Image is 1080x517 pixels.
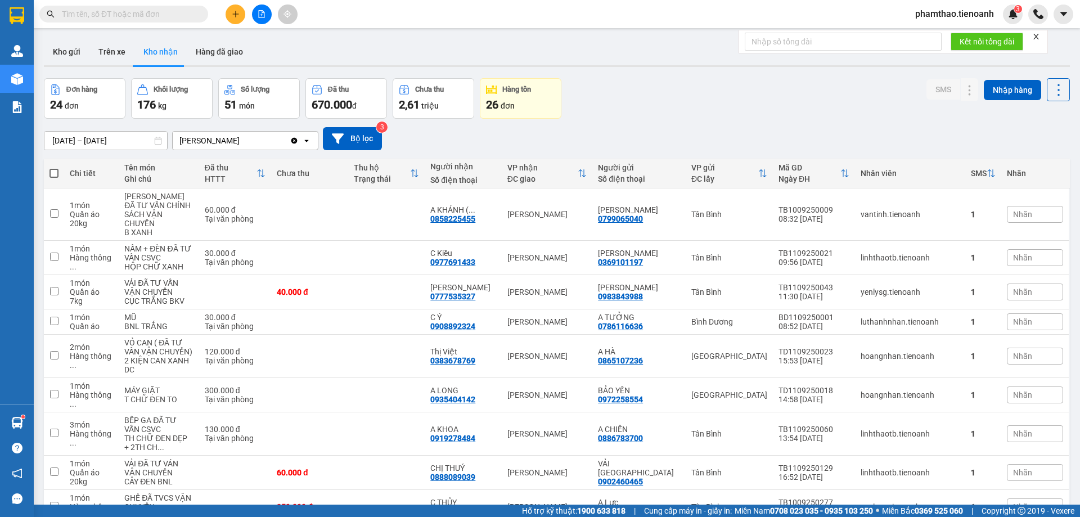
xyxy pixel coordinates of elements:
[598,498,680,507] div: A Lực
[691,174,758,183] div: ĐC lấy
[861,502,960,511] div: yenlysg.tienoanh
[218,78,300,119] button: Số lượng51món
[598,214,643,223] div: 0799065040
[906,7,1003,21] span: phamthao.tienoanh
[187,38,252,65] button: Hàng đã giao
[778,163,840,172] div: Mã GD
[354,174,411,183] div: Trạng thái
[691,468,767,477] div: Tân Bình
[598,258,643,267] div: 0369101197
[522,505,625,517] span: Hỗ trợ kỹ thuật:
[507,174,578,183] div: ĐC giao
[124,459,193,477] div: VẢI ĐÃ TƯ VÁN VẬN CHUYỂN
[926,79,960,100] button: SMS
[11,417,23,429] img: warehouse-icon
[179,135,240,146] div: [PERSON_NAME]
[430,176,496,185] div: Số điện thoại
[70,210,113,219] div: Quần áo
[258,10,265,18] span: file-add
[502,159,593,188] th: Toggle SortBy
[984,80,1041,100] button: Nhập hàng
[876,509,879,513] span: ⚪️
[598,163,680,172] div: Người gửi
[778,356,849,365] div: 15:53 [DATE]
[778,313,849,322] div: BD1109250001
[430,322,475,331] div: 0908892324
[507,429,587,438] div: [PERSON_NAME]
[252,5,272,24] button: file-add
[1059,9,1069,19] span: caret-down
[44,132,167,150] input: Select a date range.
[302,136,311,145] svg: open
[44,38,89,65] button: Kho gửi
[1014,5,1022,13] sup: 3
[205,347,265,356] div: 120.000 đ
[205,163,256,172] div: Đã thu
[778,464,849,473] div: TB1109250129
[430,292,475,301] div: 0777535327
[205,386,265,395] div: 300.000 đ
[323,127,382,150] button: Bộ lọc
[430,313,496,322] div: C Ý
[1013,502,1032,511] span: Nhãn
[205,249,265,258] div: 30.000 đ
[430,434,475,443] div: 0919278484
[861,287,960,296] div: yenlysg.tienoanh
[691,429,767,438] div: Tân Bình
[70,493,113,502] div: 1 món
[1007,169,1063,178] div: Nhãn
[421,101,439,110] span: triệu
[1013,390,1032,399] span: Nhãn
[354,163,411,172] div: Thu hộ
[861,253,960,262] div: linhthaotb.tienoanh
[224,98,237,111] span: 51
[124,477,193,486] div: CÂY ĐEN BNL
[70,477,113,486] div: 20 kg
[277,468,343,477] div: 60.000 đ
[393,78,474,119] button: Chưa thu2,61 triệu
[598,356,643,365] div: 0865107236
[124,416,193,434] div: BẾP GA ĐÃ TƯ VẤN CSVC
[778,205,849,214] div: TB1009250009
[1013,352,1032,361] span: Nhãn
[778,386,849,395] div: TD1109250018
[290,136,299,145] svg: Clear value
[430,205,496,214] div: A KHÁNH ( PHƯƠNG )
[134,38,187,65] button: Kho nhận
[232,10,240,18] span: plus
[277,287,343,296] div: 40.000 đ
[124,244,193,262] div: NẤM + ĐÈN ĐÃ TƯ VẤN CSVC
[951,33,1023,51] button: Kết nối tổng đài
[124,493,193,511] div: GHẾ ĐÃ TVCS VẬN CHUYỂN
[131,78,213,119] button: Khối lượng176kg
[778,395,849,404] div: 14:58 [DATE]
[577,506,625,515] strong: 1900 633 818
[1013,468,1032,477] span: Nhãn
[1013,429,1032,438] span: Nhãn
[137,98,156,111] span: 176
[507,287,587,296] div: [PERSON_NAME]
[205,205,265,214] div: 60.000 đ
[507,163,578,172] div: VP nhận
[598,322,643,331] div: 0786116636
[861,429,960,438] div: linhthaotb.tienoanh
[70,287,113,296] div: Quần áo
[430,249,496,258] div: C Kiều
[11,73,23,85] img: warehouse-icon
[226,5,245,24] button: plus
[778,322,849,331] div: 08:52 [DATE]
[70,278,113,287] div: 1 món
[430,464,496,473] div: CHỊ THUÝ
[861,317,960,326] div: luthanhnhan.tienoanh
[915,506,963,515] strong: 0369 525 060
[735,505,873,517] span: Miền Nam
[124,174,193,183] div: Ghi chú
[70,429,113,447] div: Hàng thông thường
[971,502,996,511] div: 1
[598,347,680,356] div: A HÀ
[507,502,587,511] div: [PERSON_NAME]
[430,386,496,395] div: A LONG
[598,434,643,443] div: 0886783700
[312,98,352,111] span: 670.000
[157,443,164,452] span: ...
